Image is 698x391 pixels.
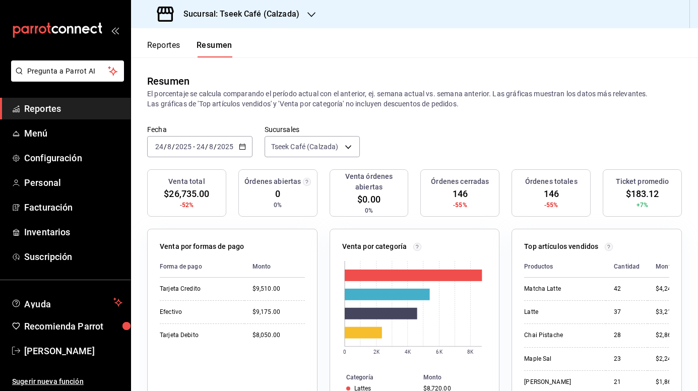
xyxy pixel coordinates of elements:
[468,349,474,355] text: 8K
[252,285,305,293] div: $9,510.00
[244,176,301,187] h3: Órdenes abiertas
[147,40,232,57] div: navigation tabs
[155,143,164,151] input: --
[164,187,209,201] span: $26,735.00
[24,225,122,239] span: Inventarios
[357,192,380,206] span: $0.00
[656,285,683,293] div: $4,245.00
[342,241,407,252] p: Venta por categoría
[343,349,346,355] text: 0
[160,241,244,252] p: Venta por formas de pago
[147,126,252,133] label: Fecha
[24,102,122,115] span: Reportes
[244,256,305,278] th: Monto
[12,376,122,387] span: Sugerir nueva función
[196,143,205,151] input: --
[431,176,489,187] h3: Órdenes cerradas
[373,349,380,355] text: 2K
[205,143,208,151] span: /
[626,187,659,201] span: $183.12
[524,241,598,252] p: Top artículos vendidos
[193,143,195,151] span: -
[274,201,282,210] span: 0%
[656,331,683,340] div: $2,865.00
[164,143,167,151] span: /
[147,74,189,89] div: Resumen
[24,344,122,358] span: [PERSON_NAME]
[24,250,122,264] span: Suscripción
[614,308,640,316] div: 37
[11,60,124,82] button: Pregunta a Parrot AI
[214,143,217,151] span: /
[197,40,232,57] button: Resumen
[160,285,236,293] div: Tarjeta Credito
[524,331,598,340] div: Chai Pistache
[24,201,122,214] span: Facturación
[24,176,122,189] span: Personal
[616,176,669,187] h3: Ticket promedio
[334,171,404,192] h3: Venta órdenes abiertas
[436,349,443,355] text: 6K
[160,256,244,278] th: Forma de pago
[172,143,175,151] span: /
[168,176,205,187] h3: Venta total
[524,355,598,363] div: Maple Sal
[365,206,373,215] span: 0%
[524,256,606,278] th: Productos
[614,355,640,363] div: 23
[167,143,172,151] input: --
[656,378,683,386] div: $1,860.00
[614,331,640,340] div: 28
[180,201,194,210] span: -52%
[24,151,122,165] span: Configuración
[544,201,558,210] span: -55%
[656,308,683,316] div: $3,210.00
[147,40,180,57] button: Reportes
[217,143,234,151] input: ----
[524,308,598,316] div: Latte
[656,355,683,363] div: $2,245.00
[271,142,339,152] span: Tseek Café (Calzada)
[252,331,305,340] div: $8,050.00
[175,143,192,151] input: ----
[111,26,119,34] button: open_drawer_menu
[24,296,109,308] span: Ayuda
[160,308,236,316] div: Efectivo
[614,378,640,386] div: 21
[637,201,648,210] span: +7%
[209,143,214,151] input: --
[252,308,305,316] div: $9,175.00
[453,187,468,201] span: 146
[265,126,360,133] label: Sucursales
[453,201,467,210] span: -55%
[160,331,236,340] div: Tarjeta Debito
[524,285,598,293] div: Matcha Latte
[24,126,122,140] span: Menú
[524,378,598,386] div: [PERSON_NAME]
[175,8,299,20] h3: Sucursal: Tseek Café (Calzada)
[330,372,419,383] th: Categoría
[525,176,578,187] h3: Órdenes totales
[7,73,124,84] a: Pregunta a Parrot AI
[614,285,640,293] div: 42
[24,319,122,333] span: Recomienda Parrot
[27,66,108,77] span: Pregunta a Parrot AI
[419,372,499,383] th: Monto
[648,256,683,278] th: Monto
[147,89,682,109] p: El porcentaje se calcula comparando el período actual con el anterior, ej. semana actual vs. sema...
[544,187,559,201] span: 146
[606,256,648,278] th: Cantidad
[275,187,280,201] span: 0
[405,349,411,355] text: 4K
